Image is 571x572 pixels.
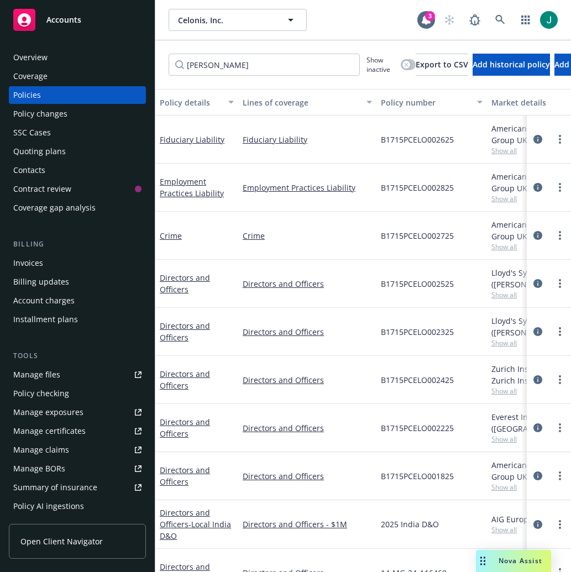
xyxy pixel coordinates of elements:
[160,519,231,541] span: - Local India D&O
[13,254,43,272] div: Invoices
[243,134,372,145] a: Fiduciary Liability
[160,272,210,295] a: Directors and Officers
[553,469,567,482] a: more
[9,460,146,477] a: Manage BORs
[160,507,231,541] a: Directors and Officers
[553,373,567,386] a: more
[531,229,544,242] a: circleInformation
[540,11,558,29] img: photo
[13,105,67,123] div: Policy changes
[381,230,454,242] span: B1715PCELO002725
[13,460,65,477] div: Manage BORs
[425,11,435,21] div: 3
[476,550,551,572] button: Nova Assist
[473,54,550,76] button: Add historical policy
[553,133,567,146] a: more
[160,465,210,487] a: Directors and Officers
[553,518,567,531] a: more
[13,366,60,384] div: Manage files
[381,326,454,338] span: B1715PCELO002325
[9,180,146,198] a: Contract review
[381,518,439,530] span: 2025 India D&O
[243,374,372,386] a: Directors and Officers
[9,161,146,179] a: Contacts
[366,55,396,74] span: Show inactive
[243,97,360,108] div: Lines of coverage
[9,86,146,104] a: Policies
[9,350,146,361] div: Tools
[9,366,146,384] a: Manage files
[13,403,83,421] div: Manage exposures
[376,89,487,116] button: Policy number
[13,292,75,309] div: Account charges
[9,49,146,66] a: Overview
[9,311,146,328] a: Installment plans
[9,67,146,85] a: Coverage
[243,470,372,482] a: Directors and Officers
[13,49,48,66] div: Overview
[160,176,224,198] a: Employment Practices Liability
[13,67,48,85] div: Coverage
[531,277,544,290] a: circleInformation
[381,422,454,434] span: B1715PCELO002225
[160,134,224,145] a: Fiduciary Liability
[416,59,468,70] span: Export to CSV
[9,239,146,250] div: Billing
[553,325,567,338] a: more
[243,278,372,290] a: Directors and Officers
[243,182,372,193] a: Employment Practices Liability
[9,273,146,291] a: Billing updates
[9,479,146,496] a: Summary of insurance
[381,134,454,145] span: B1715PCELO002625
[553,421,567,434] a: more
[13,143,66,160] div: Quoting plans
[473,59,550,70] span: Add historical policy
[160,417,210,439] a: Directors and Officers
[381,470,454,482] span: B1715PCELO001825
[9,497,146,515] a: Policy AI ingestions
[160,321,210,343] a: Directors and Officers
[13,311,78,328] div: Installment plans
[243,230,372,242] a: Crime
[13,497,84,515] div: Policy AI ingestions
[9,143,146,160] a: Quoting plans
[9,124,146,141] a: SSC Cases
[238,89,376,116] button: Lines of coverage
[438,9,460,31] a: Start snowing
[9,199,146,217] a: Coverage gap analysis
[13,441,69,459] div: Manage claims
[9,105,146,123] a: Policy changes
[155,89,238,116] button: Policy details
[243,422,372,434] a: Directors and Officers
[13,124,51,141] div: SSC Cases
[160,369,210,391] a: Directors and Officers
[515,9,537,31] a: Switch app
[9,254,146,272] a: Invoices
[531,421,544,434] a: circleInformation
[13,422,86,440] div: Manage certificates
[464,9,486,31] a: Report a Bug
[13,273,69,291] div: Billing updates
[531,133,544,146] a: circleInformation
[13,86,41,104] div: Policies
[9,292,146,309] a: Account charges
[9,403,146,421] a: Manage exposures
[169,9,307,31] button: Celonis, Inc.
[9,4,146,35] a: Accounts
[9,385,146,402] a: Policy checking
[9,422,146,440] a: Manage certificates
[160,97,222,108] div: Policy details
[243,518,372,530] a: Directors and Officers - $1M
[381,182,454,193] span: B1715PCELO002825
[178,14,274,26] span: Celonis, Inc.
[489,9,511,31] a: Search
[381,374,454,386] span: B1715PCELO002425
[381,97,470,108] div: Policy number
[381,278,454,290] span: B1715PCELO002525
[160,230,182,241] a: Crime
[169,54,360,76] input: Filter by keyword...
[499,556,542,565] span: Nova Assist
[13,479,97,496] div: Summary of insurance
[476,550,490,572] div: Drag to move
